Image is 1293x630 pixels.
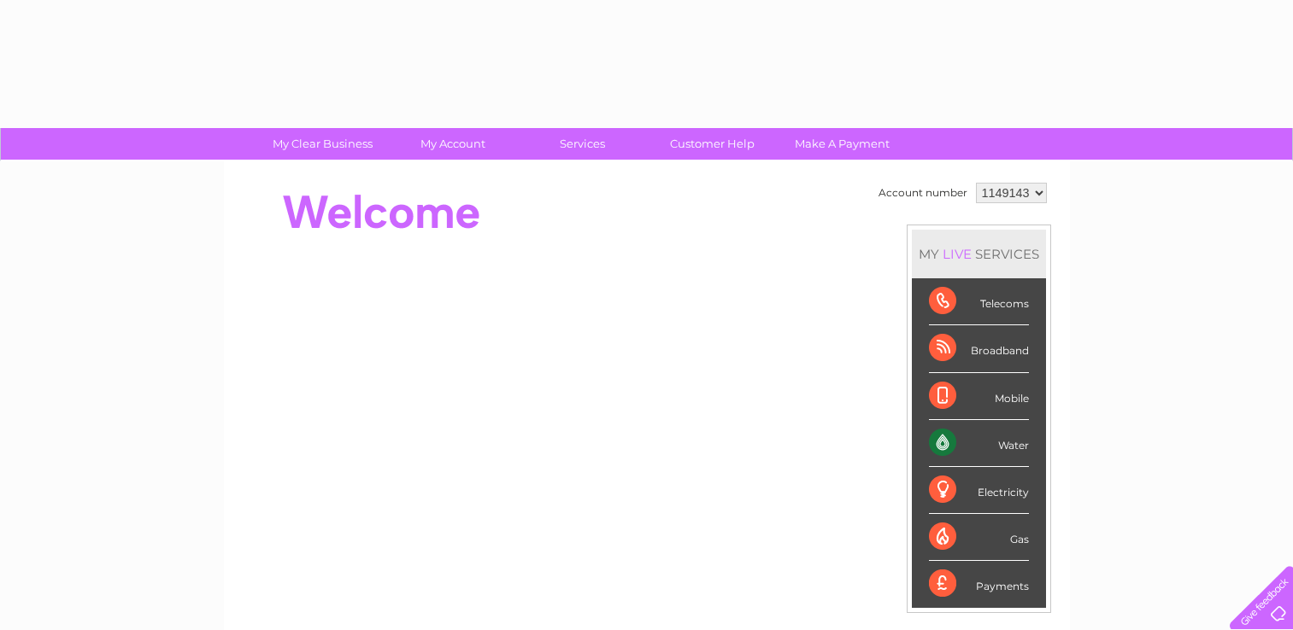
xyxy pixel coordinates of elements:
[772,128,913,160] a: Make A Payment
[929,514,1029,561] div: Gas
[929,561,1029,607] div: Payments
[929,278,1029,325] div: Telecoms
[929,420,1029,467] div: Water
[512,128,653,160] a: Services
[939,246,975,262] div: LIVE
[929,467,1029,514] div: Electricity
[382,128,523,160] a: My Account
[642,128,783,160] a: Customer Help
[874,178,972,207] td: Account number
[252,128,393,160] a: My Clear Business
[929,325,1029,372] div: Broadband
[912,230,1046,278] div: MY SERVICES
[929,373,1029,420] div: Mobile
